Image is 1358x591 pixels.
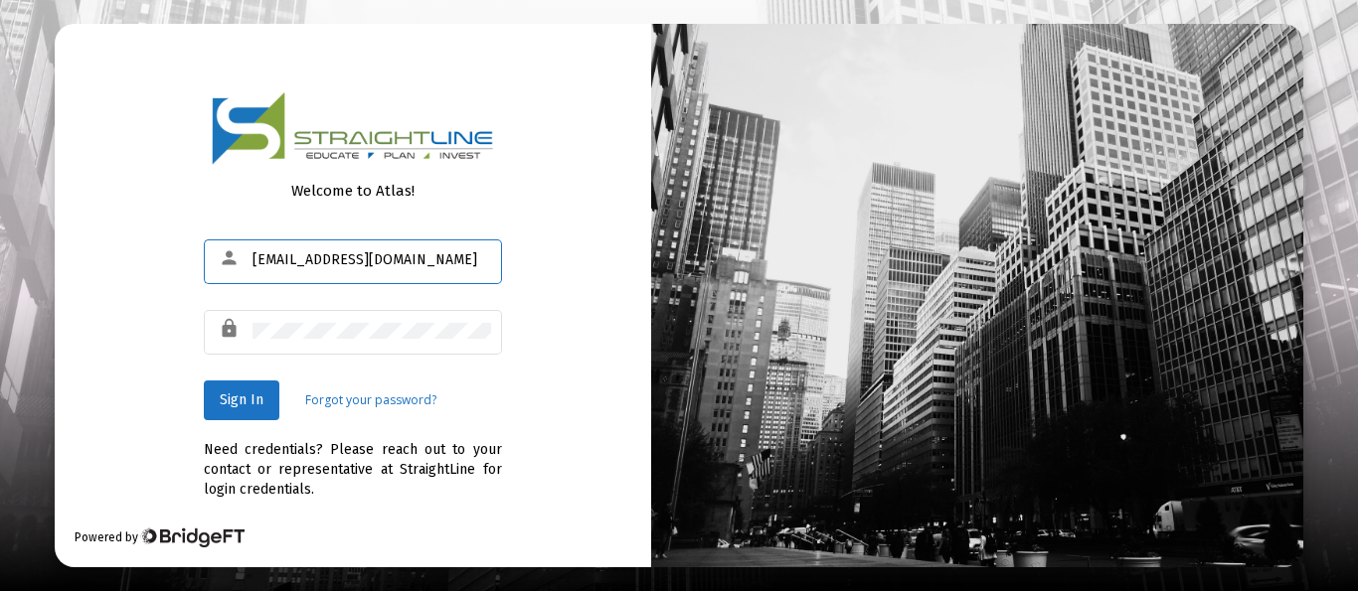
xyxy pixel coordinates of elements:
mat-icon: person [219,246,243,270]
div: Powered by [75,527,245,547]
mat-icon: lock [219,317,243,341]
img: Bridge Financial Technology Logo [140,527,245,547]
div: Welcome to Atlas! [204,181,502,201]
img: Logo [212,91,494,166]
button: Sign In [204,380,279,420]
input: Email or Username [253,252,491,268]
a: Forgot your password? [305,390,436,410]
span: Sign In [220,391,263,408]
div: Need credentials? Please reach out to your contact or representative at StraightLine for login cr... [204,420,502,500]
